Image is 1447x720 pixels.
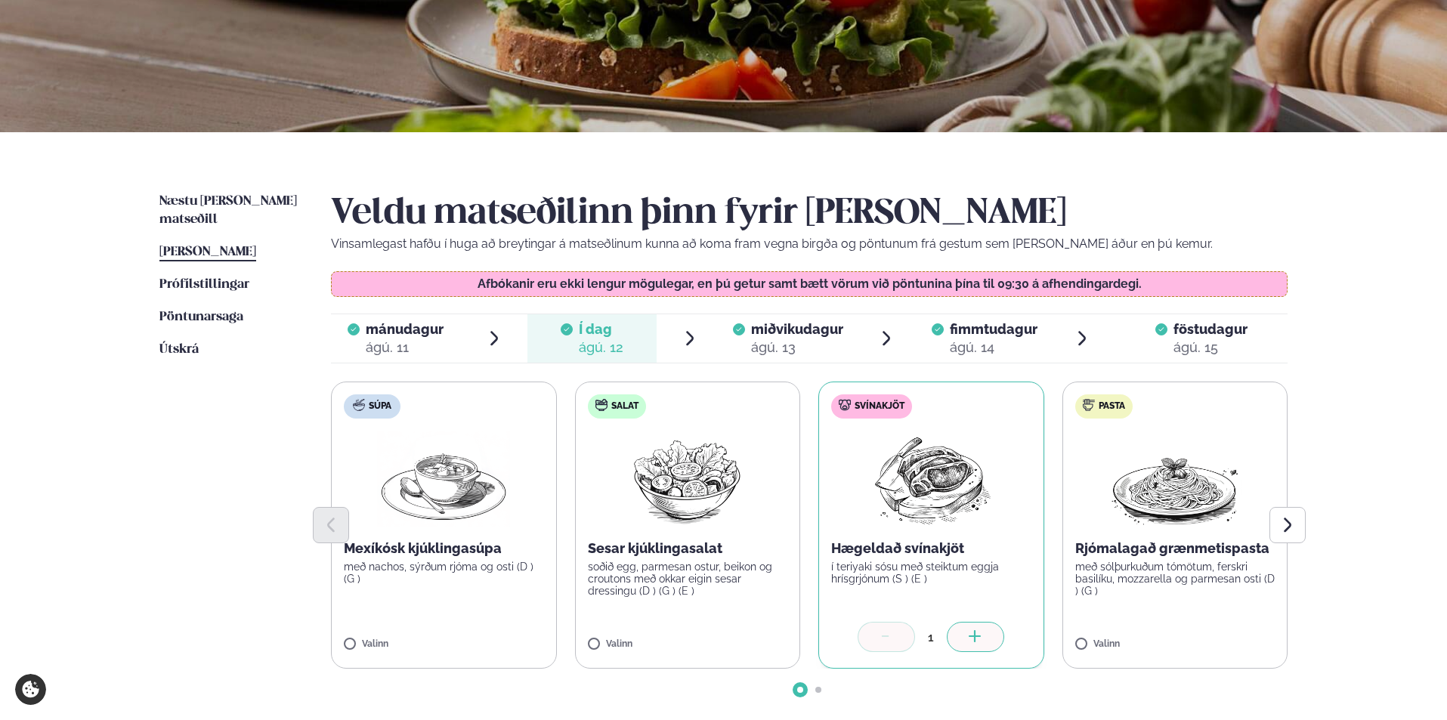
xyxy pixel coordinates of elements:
span: Útskrá [159,343,199,356]
span: [PERSON_NAME] [159,246,256,258]
button: Next slide [1269,507,1306,543]
span: miðvikudagur [751,321,843,337]
span: föstudagur [1173,321,1248,337]
p: Mexíkósk kjúklingasúpa [344,539,544,558]
img: Pork-Meat.png [864,431,998,527]
a: [PERSON_NAME] [159,243,256,261]
img: Spagetti.png [1108,431,1241,527]
p: Vinsamlegast hafðu í huga að breytingar á matseðlinum kunna að koma fram vegna birgða og pöntunum... [331,235,1288,253]
span: Prófílstillingar [159,278,249,291]
p: með sólþurkuðum tómötum, ferskri basilíku, mozzarella og parmesan osti (D ) (G ) [1075,561,1275,597]
span: Go to slide 2 [815,687,821,693]
img: soup.svg [353,399,365,411]
div: ágú. 13 [751,338,843,357]
h2: Veldu matseðilinn þinn fyrir [PERSON_NAME] [331,193,1288,235]
div: ágú. 11 [366,338,444,357]
span: Pasta [1099,400,1125,413]
img: Salad.png [620,431,754,527]
span: Svínakjöt [855,400,904,413]
div: ágú. 12 [579,338,623,357]
span: Í dag [579,320,623,338]
span: Go to slide 1 [797,687,803,693]
img: pasta.svg [1083,399,1095,411]
span: Salat [611,400,638,413]
img: Soup.png [377,431,510,527]
span: fimmtudagur [950,321,1037,337]
p: með nachos, sýrðum rjóma og osti (D ) (G ) [344,561,544,585]
span: mánudagur [366,321,444,337]
a: Næstu [PERSON_NAME] matseðill [159,193,301,229]
img: pork.svg [839,399,851,411]
span: Pöntunarsaga [159,311,243,323]
p: Rjómalagað grænmetispasta [1075,539,1275,558]
div: ágú. 14 [950,338,1037,357]
span: Súpa [369,400,391,413]
p: Hægeldað svínakjöt [831,539,1031,558]
p: í teriyaki sósu með steiktum eggja hrísgrjónum (S ) (E ) [831,561,1031,585]
a: Útskrá [159,341,199,359]
a: Prófílstillingar [159,276,249,294]
p: soðið egg, parmesan ostur, beikon og croutons með okkar eigin sesar dressingu (D ) (G ) (E ) [588,561,788,597]
div: ágú. 15 [1173,338,1248,357]
p: Afbókanir eru ekki lengur mögulegar, en þú getur samt bætt vörum við pöntunina þína til 09:30 á a... [347,278,1272,290]
p: Sesar kjúklingasalat [588,539,788,558]
button: Previous slide [313,507,349,543]
img: salad.svg [595,399,608,411]
div: 1 [915,629,947,646]
span: Næstu [PERSON_NAME] matseðill [159,195,297,226]
a: Cookie settings [15,674,46,705]
a: Pöntunarsaga [159,308,243,326]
